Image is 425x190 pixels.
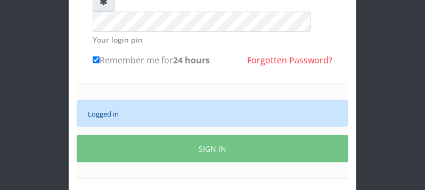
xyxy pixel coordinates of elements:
[93,54,210,67] label: Remember me for
[93,34,332,45] small: Your login pin
[247,54,332,66] a: Forgotten Password?
[88,109,119,119] small: Logged in
[173,54,210,66] b: 24 hours
[93,56,100,63] input: Remember me for24 hours
[77,135,348,162] button: SIGN IN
